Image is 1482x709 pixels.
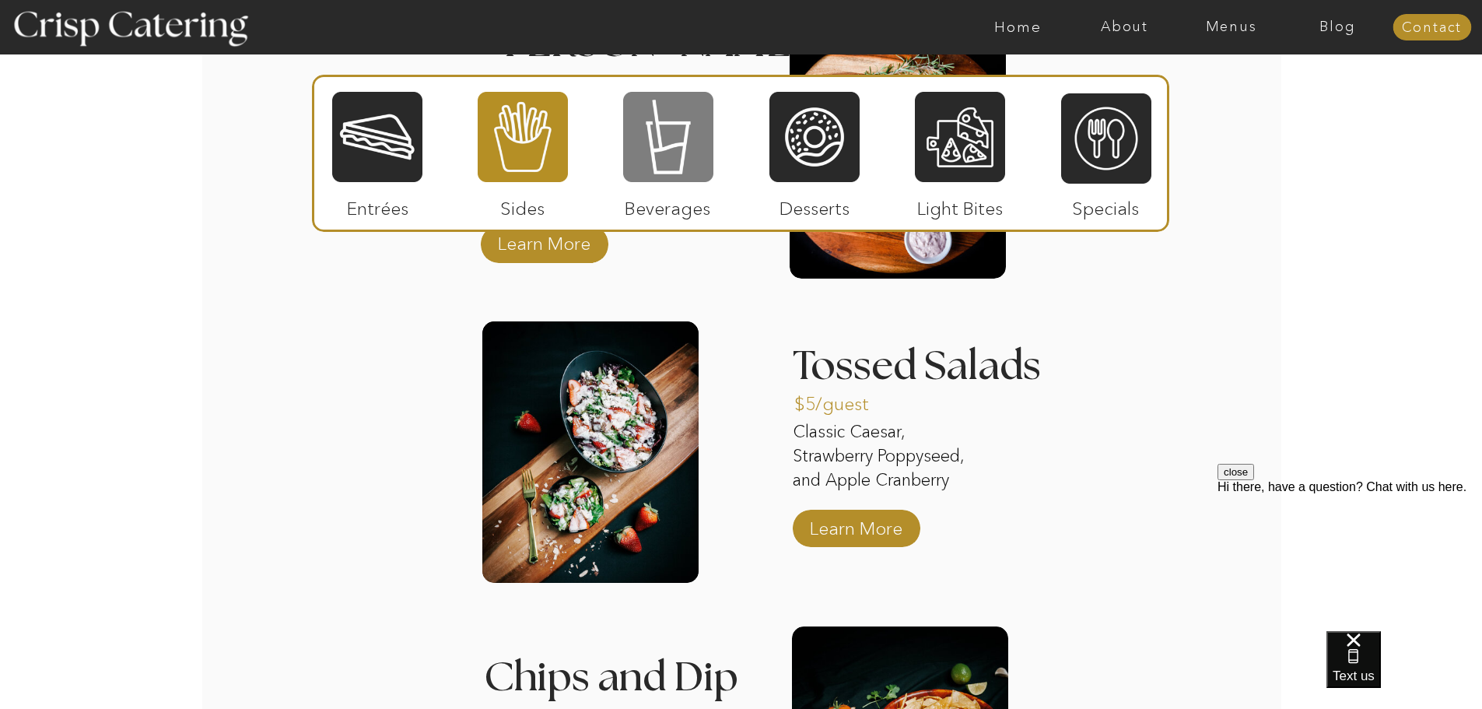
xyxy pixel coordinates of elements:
[1071,19,1178,35] a: About
[763,182,867,227] p: Desserts
[471,182,574,227] p: Sides
[804,502,908,547] a: Learn More
[1326,631,1482,709] iframe: podium webchat widget bubble
[484,658,752,677] h3: Chips and Dip
[1217,464,1482,651] iframe: podium webchat widget prompt
[1284,19,1391,35] a: Blog
[909,182,1012,227] p: Light Bites
[793,420,986,495] p: Classic Caesar, Strawberry Poppyseed, and Apple Cranberry
[794,377,898,423] p: $5/guest
[1054,182,1158,227] p: Specials
[1178,19,1284,35] a: Menus
[326,182,429,227] p: Entrées
[1393,20,1471,36] a: Contact
[965,19,1071,35] a: Home
[492,217,596,262] a: Learn More
[616,182,720,227] p: Beverages
[793,346,1059,384] h3: Tossed Salads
